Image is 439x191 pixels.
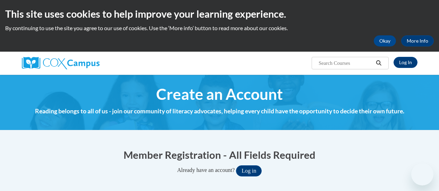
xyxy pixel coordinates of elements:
h1: Member Registration - All Fields Required [22,148,417,162]
a: Log In [394,57,417,68]
input: Search Courses [318,59,373,67]
button: Okay [374,35,396,46]
span: Create an Account [156,85,283,103]
iframe: Button to launch messaging window [411,163,433,185]
h4: Reading belongs to all of us - join our community of literacy advocates, helping every child have... [22,107,417,116]
a: More Info [401,35,434,46]
p: By continuing to use the site you agree to our use of cookies. Use the ‘More info’ button to read... [5,24,434,32]
h2: This site uses cookies to help improve your learning experience. [5,7,434,21]
button: Log in [236,165,262,176]
img: Cox Campus [22,57,100,69]
button: Search [373,59,384,67]
span: Already have an account? [177,167,235,173]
